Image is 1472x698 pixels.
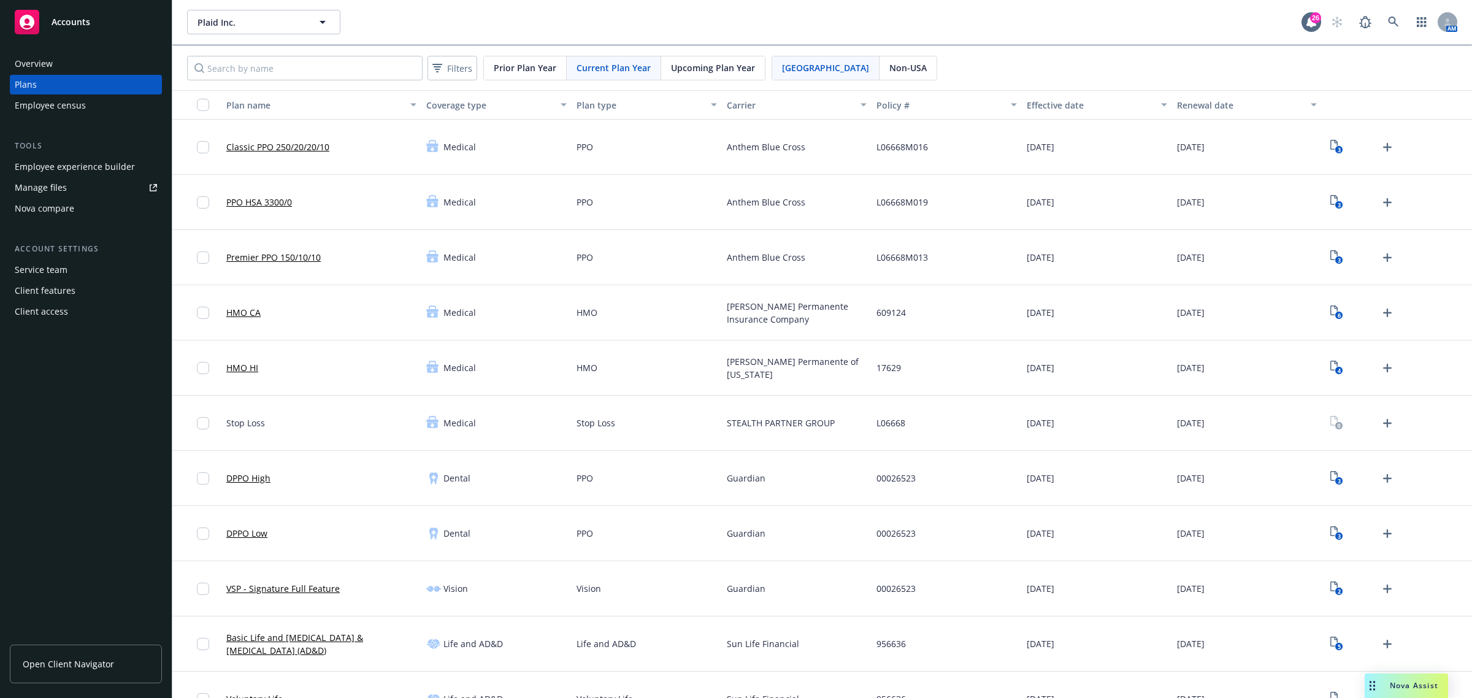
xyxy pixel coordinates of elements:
[1378,579,1397,599] a: Upload Plan Documents
[1390,680,1438,691] span: Nova Assist
[782,61,869,74] span: [GEOGRAPHIC_DATA]
[421,90,572,120] button: Coverage type
[187,10,340,34] button: Plaid Inc.
[10,302,162,321] a: Client access
[1327,137,1346,157] a: View Plan Documents
[15,75,37,94] div: Plans
[1027,361,1054,374] span: [DATE]
[1378,303,1397,323] a: Upload Plan Documents
[889,61,927,74] span: Non-USA
[876,582,916,595] span: 00026523
[494,61,556,74] span: Prior Plan Year
[1027,472,1054,485] span: [DATE]
[10,157,162,177] a: Employee experience builder
[1378,193,1397,212] a: Upload Plan Documents
[10,140,162,152] div: Tools
[1337,588,1340,596] text: 2
[577,306,597,319] span: HMO
[1177,306,1205,319] span: [DATE]
[197,583,209,595] input: Toggle Row Selected
[187,56,423,80] input: Search by name
[226,416,265,429] span: Stop Loss
[15,96,86,115] div: Employee census
[10,54,162,74] a: Overview
[15,157,135,177] div: Employee experience builder
[15,54,53,74] div: Overview
[197,16,304,29] span: Plaid Inc.
[577,140,593,153] span: PPO
[226,631,416,657] a: Basic Life and [MEDICAL_DATA] & [MEDICAL_DATA] (AD&D)
[197,527,209,540] input: Toggle Row Selected
[226,527,267,540] a: DPPO Low
[876,306,906,319] span: 609124
[727,582,765,595] span: Guardian
[10,243,162,255] div: Account settings
[443,416,476,429] span: Medical
[197,99,209,111] input: Select all
[1327,524,1346,543] a: View Plan Documents
[1177,251,1205,264] span: [DATE]
[577,196,593,209] span: PPO
[1177,361,1205,374] span: [DATE]
[1177,196,1205,209] span: [DATE]
[226,582,340,595] a: VSP - Signature Full Feature
[1378,413,1397,433] a: Upload Plan Documents
[15,199,74,218] div: Nova compare
[10,75,162,94] a: Plans
[443,527,470,540] span: Dental
[1177,637,1205,650] span: [DATE]
[427,56,477,80] button: Filters
[1337,477,1340,485] text: 3
[876,637,906,650] span: 956636
[727,300,867,326] span: [PERSON_NAME] Permanente Insurance Company
[1381,10,1406,34] a: Search
[876,99,1003,112] div: Policy #
[430,59,475,77] span: Filters
[226,251,321,264] a: Premier PPO 150/10/10
[1172,90,1322,120] button: Renewal date
[727,416,835,429] span: STEALTH PARTNER GROUP
[443,637,503,650] span: Life and AD&D
[1027,582,1054,595] span: [DATE]
[1378,358,1397,378] a: Upload Plan Documents
[197,307,209,319] input: Toggle Row Selected
[197,638,209,650] input: Toggle Row Selected
[10,5,162,39] a: Accounts
[1337,643,1340,651] text: 5
[1177,582,1205,595] span: [DATE]
[426,99,553,112] div: Coverage type
[1027,416,1054,429] span: [DATE]
[577,416,615,429] span: Stop Loss
[577,251,593,264] span: PPO
[1027,306,1054,319] span: [DATE]
[876,361,901,374] span: 17629
[197,362,209,374] input: Toggle Row Selected
[1177,416,1205,429] span: [DATE]
[1378,634,1397,654] a: Upload Plan Documents
[577,582,601,595] span: Vision
[722,90,872,120] button: Carrier
[226,99,403,112] div: Plan name
[872,90,1022,120] button: Policy #
[1177,472,1205,485] span: [DATE]
[197,141,209,153] input: Toggle Row Selected
[727,140,805,153] span: Anthem Blue Cross
[1327,193,1346,212] a: View Plan Documents
[1327,579,1346,599] a: View Plan Documents
[1337,532,1340,540] text: 3
[15,281,75,301] div: Client features
[727,527,765,540] span: Guardian
[10,260,162,280] a: Service team
[10,281,162,301] a: Client features
[1365,673,1380,698] div: Drag to move
[577,472,593,485] span: PPO
[577,637,636,650] span: Life and AD&D
[1022,90,1172,120] button: Effective date
[1337,367,1340,375] text: 4
[443,472,470,485] span: Dental
[577,61,651,74] span: Current Plan Year
[727,355,867,381] span: [PERSON_NAME] Permanente of [US_STATE]
[226,140,329,153] a: Classic PPO 250/20/20/10
[1378,524,1397,543] a: Upload Plan Documents
[197,417,209,429] input: Toggle Row Selected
